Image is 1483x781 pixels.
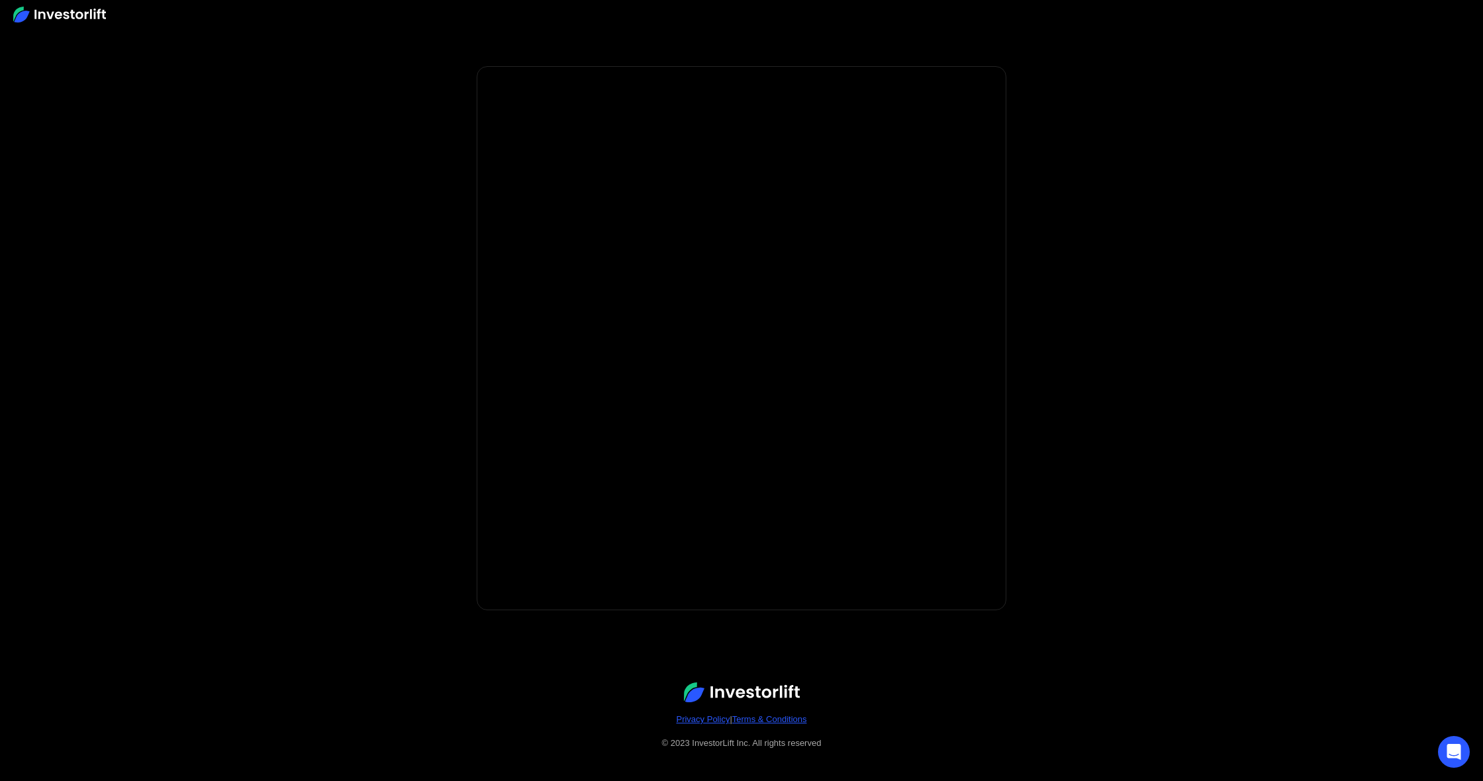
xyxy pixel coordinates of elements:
div: © 2023 InvestorLift Inc. All rights reserved [26,737,1457,750]
div: | [26,713,1457,726]
iframe: Investorlift | Book A Demo [484,73,999,603]
a: Privacy Policy [676,714,730,724]
div: Open Intercom Messenger [1438,736,1470,768]
a: Terms & Conditions [732,714,807,724]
